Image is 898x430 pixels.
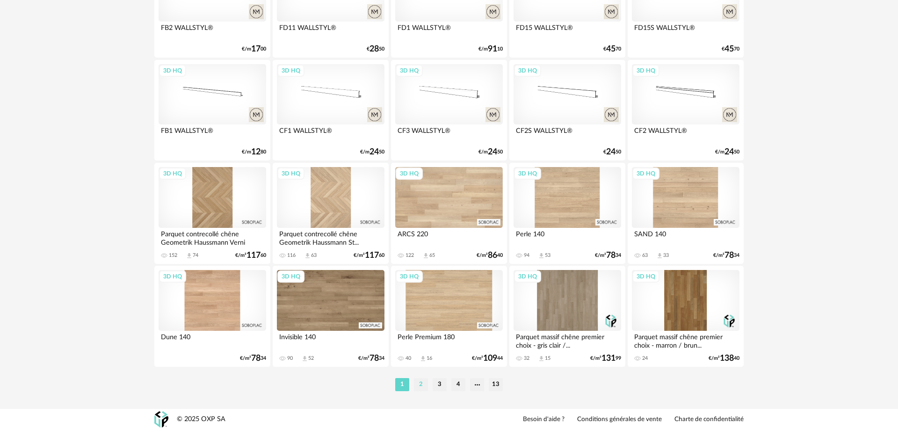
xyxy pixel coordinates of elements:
[514,22,621,40] div: FD15 WALLSTYL®
[396,65,423,77] div: 3D HQ
[369,149,379,155] span: 24
[514,65,541,77] div: 3D HQ
[251,355,261,362] span: 78
[642,355,648,362] div: 24
[590,355,621,362] div: €/m² 99
[628,60,744,161] a: 3D HQ CF2 WALLSTYL® €/m2450
[395,378,409,391] li: 1
[311,252,317,259] div: 63
[488,252,497,259] span: 86
[656,252,663,259] span: Download icon
[186,252,193,259] span: Download icon
[514,228,621,247] div: Perle 140
[395,124,503,143] div: CF3 WALLSTYL®
[301,355,308,362] span: Download icon
[514,270,541,283] div: 3D HQ
[273,163,389,264] a: 3D HQ Parquet contrecollé chêne Geometrik Haussmann St... 116 Download icon 63 €/m²11760
[606,149,616,155] span: 24
[273,60,389,161] a: 3D HQ CF1 WALLSTYL® €/m2450
[251,149,261,155] span: 12
[242,149,266,155] div: €/m 80
[277,168,304,180] div: 3D HQ
[538,355,545,362] span: Download icon
[722,46,739,52] div: € 70
[391,163,507,264] a: 3D HQ ARCS 220 122 Download icon 65 €/m²8640
[632,228,739,247] div: SAND 140
[159,168,186,180] div: 3D HQ
[720,355,734,362] span: 138
[577,415,662,424] a: Conditions générales de vente
[240,355,266,362] div: €/m² 34
[422,252,429,259] span: Download icon
[159,331,266,350] div: Dune 140
[509,163,625,264] a: 3D HQ Perle 140 94 Download icon 53 €/m²7834
[663,252,669,259] div: 33
[603,149,621,155] div: € 50
[524,252,529,259] div: 94
[251,46,261,52] span: 17
[603,46,621,52] div: € 70
[159,124,266,143] div: FB1 WALLSTYL®
[235,252,266,259] div: €/m² 60
[674,415,744,424] a: Charte de confidentialité
[628,163,744,264] a: 3D HQ SAND 140 63 Download icon 33 €/m²7834
[632,65,659,77] div: 3D HQ
[489,378,503,391] li: 13
[642,252,648,259] div: 63
[395,331,503,350] div: Perle Premium 180
[595,252,621,259] div: €/m² 34
[287,252,296,259] div: 116
[358,355,384,362] div: €/m² 34
[277,270,304,283] div: 3D HQ
[514,168,541,180] div: 3D HQ
[396,168,423,180] div: 3D HQ
[509,60,625,161] a: 3D HQ CF2S WALLSTYL® €2450
[606,252,616,259] span: 78
[159,22,266,40] div: FB2 WALLSTYL®
[308,355,314,362] div: 52
[628,266,744,367] a: 3D HQ Parquet massif chêne premier choix - marron / brun... 24 €/m²13840
[632,124,739,143] div: CF2 WALLSTYL®
[154,163,270,264] a: 3D HQ Parquet contrecollé chêne Geometrik Haussmann Verni 152 Download icon 74 €/m²11760
[242,46,266,52] div: €/m 00
[451,378,465,391] li: 4
[159,228,266,247] div: Parquet contrecollé chêne Geometrik Haussmann Verni
[632,331,739,350] div: Parquet massif chêne premier choix - marron / brun...
[606,46,616,52] span: 45
[601,355,616,362] span: 131
[159,65,186,77] div: 3D HQ
[395,228,503,247] div: ARCS 220
[632,168,659,180] div: 3D HQ
[406,355,411,362] div: 40
[365,252,379,259] span: 117
[304,252,311,259] span: Download icon
[715,149,739,155] div: €/m 50
[193,252,198,259] div: 74
[477,252,503,259] div: €/m² 40
[277,124,384,143] div: CF1 WALLSTYL®
[354,252,384,259] div: €/m² 60
[483,355,497,362] span: 109
[414,378,428,391] li: 2
[514,331,621,350] div: Parquet massif chêne premier choix - gris clair /...
[523,415,565,424] a: Besoin d'aide ?
[420,355,427,362] span: Download icon
[154,411,168,428] img: OXP
[177,415,225,424] div: © 2025 OXP SA
[724,252,734,259] span: 78
[478,149,503,155] div: €/m 50
[277,65,304,77] div: 3D HQ
[538,252,545,259] span: Download icon
[391,60,507,161] a: 3D HQ CF3 WALLSTYL® €/m2450
[514,124,621,143] div: CF2S WALLSTYL®
[632,270,659,283] div: 3D HQ
[488,149,497,155] span: 24
[395,22,503,40] div: FD1 WALLSTYL®
[159,270,186,283] div: 3D HQ
[367,46,384,52] div: € 50
[277,22,384,40] div: FD11 WALLSTYL®
[488,46,497,52] span: 91
[632,22,739,40] div: FD15S WALLSTYL®
[709,355,739,362] div: €/m² 40
[472,355,503,362] div: €/m² 44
